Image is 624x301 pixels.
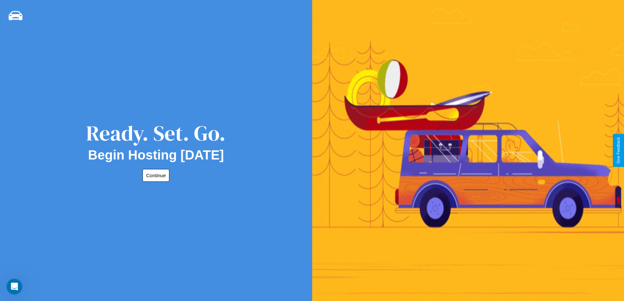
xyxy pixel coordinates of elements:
[86,119,226,148] div: Ready. Set. Go.
[616,137,621,164] div: Give Feedback
[142,169,169,182] button: Continue
[88,148,224,162] h2: Begin Hosting [DATE]
[7,279,22,294] iframe: Intercom live chat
